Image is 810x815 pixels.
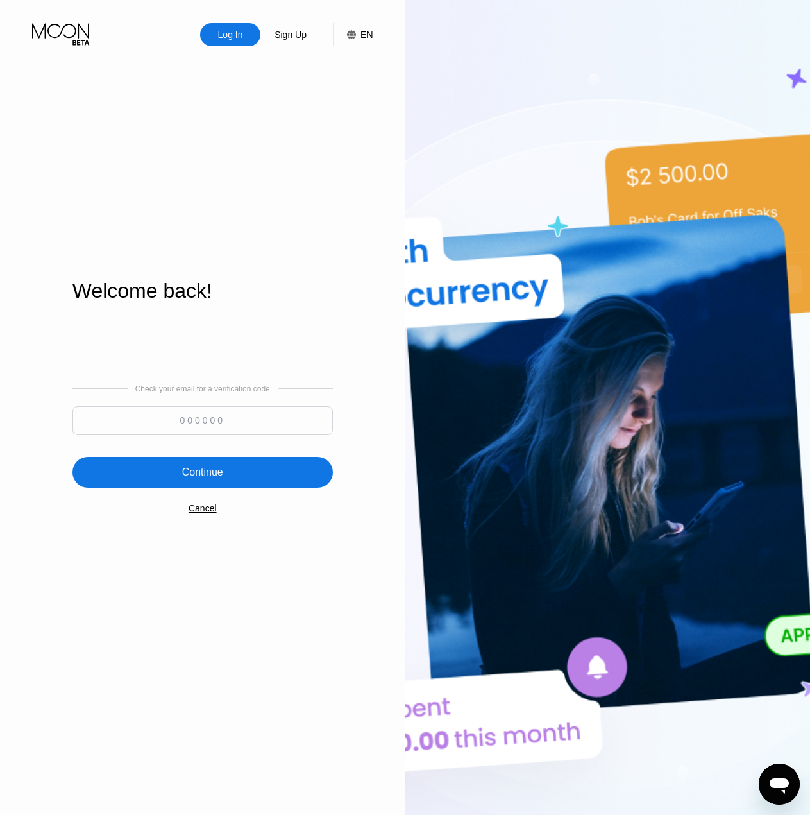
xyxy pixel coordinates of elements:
div: Log In [217,28,244,41]
input: 000000 [72,406,333,435]
div: Continue [182,466,223,479]
div: Cancel [189,503,217,513]
div: Log In [200,23,260,46]
iframe: Кнопка запуска окна обмена сообщениями [759,764,800,805]
div: Welcome back! [72,279,333,303]
div: Sign Up [273,28,308,41]
div: Sign Up [260,23,321,46]
div: Continue [72,457,333,488]
div: EN [360,30,373,40]
div: Check your email for a verification code [135,384,270,393]
div: EN [333,23,373,46]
